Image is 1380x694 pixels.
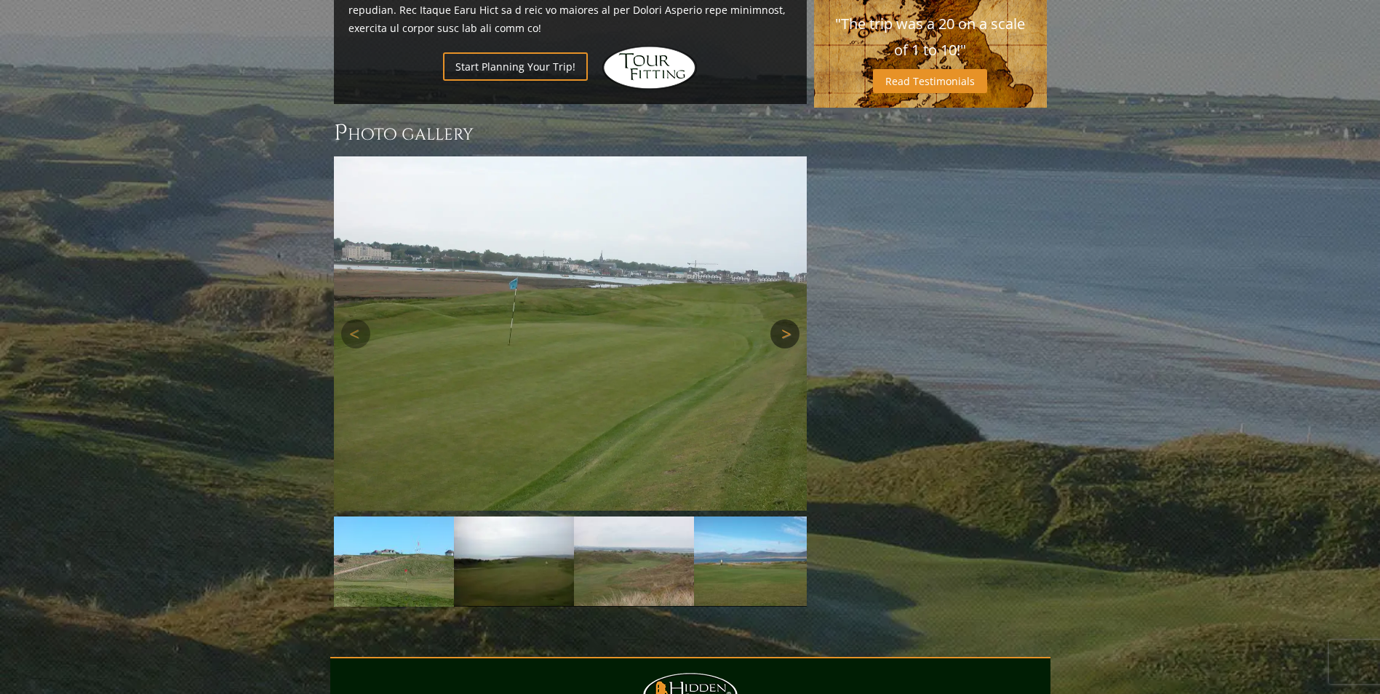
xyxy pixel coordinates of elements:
[829,11,1032,63] p: "The trip was a 20 on a scale of 1 to 10!"
[334,119,807,148] h3: Photo Gallery
[443,52,588,81] a: Start Planning Your Trip!
[873,69,987,93] a: Read Testimonials
[341,319,370,348] a: Previous
[602,46,697,89] img: Hidden Links
[770,319,799,348] a: Next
